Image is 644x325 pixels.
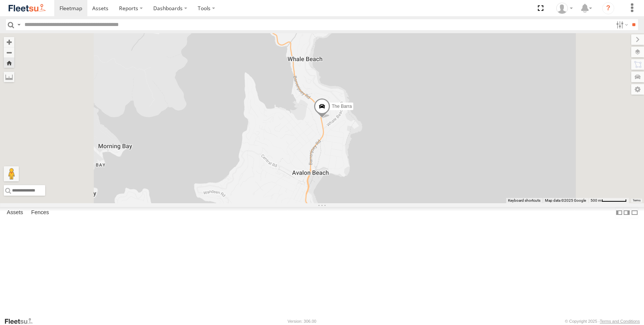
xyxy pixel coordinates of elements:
[8,3,47,13] img: fleetsu-logo-horizontal.svg
[4,317,39,325] a: Visit our Website
[545,198,586,202] span: Map data ©2025 Google
[615,207,623,218] label: Dock Summary Table to the Left
[623,207,630,218] label: Dock Summary Table to the Right
[613,19,629,30] label: Search Filter Options
[633,199,641,202] a: Terms (opens in new tab)
[4,72,14,82] label: Measure
[4,166,19,181] button: Drag Pegman onto the map to open Street View
[631,207,638,218] label: Hide Summary Table
[508,198,540,203] button: Keyboard shortcuts
[600,319,640,323] a: Terms and Conditions
[27,207,53,218] label: Fences
[3,207,27,218] label: Assets
[565,319,640,323] div: © Copyright 2025 -
[4,37,14,47] button: Zoom in
[332,103,352,109] span: The Barra
[4,47,14,58] button: Zoom out
[4,58,14,68] button: Zoom Home
[288,319,316,323] div: Version: 306.00
[16,19,22,30] label: Search Query
[591,198,601,202] span: 500 m
[588,198,629,203] button: Map scale: 500 m per 63 pixels
[554,3,575,14] div: Katy Horvath
[602,2,614,14] i: ?
[631,84,644,95] label: Map Settings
